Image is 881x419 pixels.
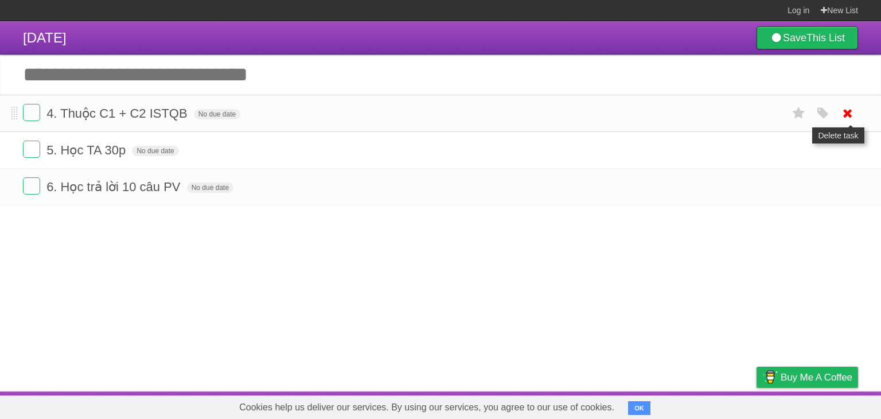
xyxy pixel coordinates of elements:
span: [DATE] [23,30,67,45]
a: Developers [642,394,688,416]
label: Done [23,104,40,121]
span: No due date [132,146,178,156]
span: Cookies help us deliver our services. By using our services, you agree to our use of cookies. [228,396,626,419]
button: OK [628,401,650,415]
span: Buy me a coffee [781,367,852,387]
a: About [604,394,628,416]
a: Terms [703,394,728,416]
b: This List [806,32,845,44]
a: SaveThis List [757,26,858,49]
span: 5. Học TA 30p [46,143,128,157]
span: No due date [194,109,240,119]
a: Privacy [742,394,771,416]
label: Star task [788,104,810,123]
span: 4. Thuộc C1 + C2 ISTQB [46,106,190,121]
a: Suggest a feature [786,394,858,416]
label: Done [23,141,40,158]
label: Done [23,177,40,195]
span: 6. Học trả lời 10 câu PV [46,180,183,194]
a: Buy me a coffee [757,367,858,388]
img: Buy me a coffee [762,367,778,387]
span: No due date [187,183,233,193]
